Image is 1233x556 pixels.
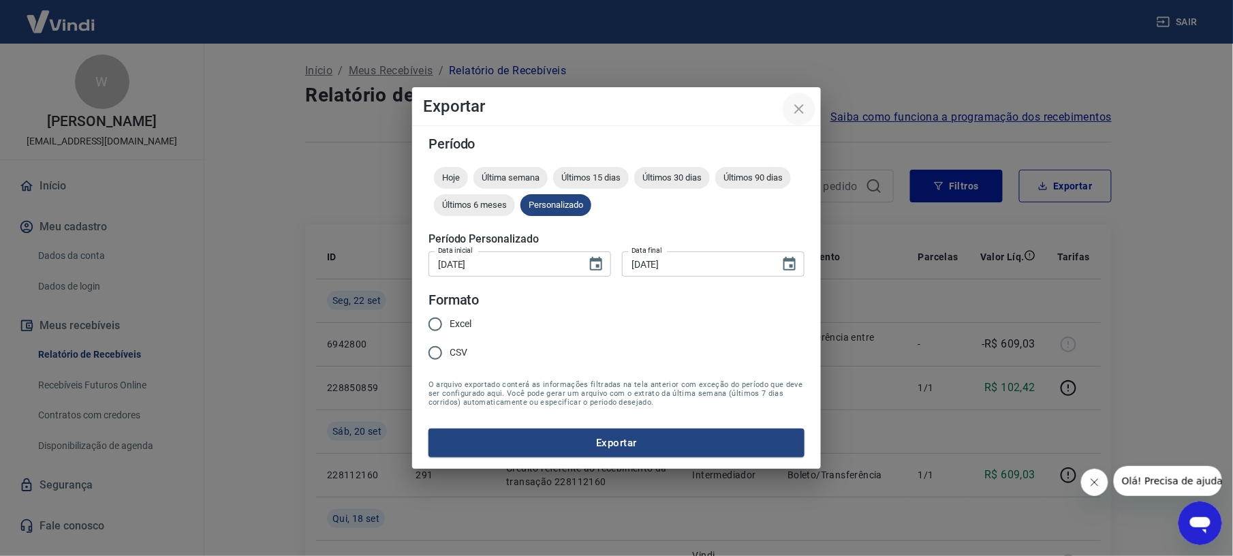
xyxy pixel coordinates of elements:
[434,167,468,189] div: Hoje
[428,380,805,407] span: O arquivo exportado conterá as informações filtradas na tela anterior com exceção do período que ...
[450,345,467,360] span: CSV
[1081,469,1108,496] iframe: Fechar mensagem
[434,200,515,210] span: Últimos 6 meses
[473,167,548,189] div: Última semana
[428,137,805,151] h5: Período
[428,232,805,246] h5: Período Personalizado
[520,200,591,210] span: Personalizado
[428,290,480,310] legend: Formato
[622,251,770,277] input: DD/MM/YYYY
[715,167,791,189] div: Últimos 90 dias
[428,251,577,277] input: DD/MM/YYYY
[450,317,471,331] span: Excel
[1114,466,1222,496] iframe: Mensagem da empresa
[434,172,468,183] span: Hoje
[776,251,803,278] button: Choose date, selected date is 23 de set de 2025
[553,167,629,189] div: Últimos 15 dias
[438,245,473,256] label: Data inicial
[520,194,591,216] div: Personalizado
[473,172,548,183] span: Última semana
[783,93,815,125] button: close
[634,172,710,183] span: Últimos 30 dias
[634,167,710,189] div: Últimos 30 dias
[553,172,629,183] span: Últimos 15 dias
[434,194,515,216] div: Últimos 6 meses
[8,10,114,20] span: Olá! Precisa de ajuda?
[428,429,805,457] button: Exportar
[631,245,662,256] label: Data final
[423,98,810,114] h4: Exportar
[1179,501,1222,545] iframe: Botão para abrir a janela de mensagens
[715,172,791,183] span: Últimos 90 dias
[582,251,610,278] button: Choose date, selected date is 1 de ago de 2025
